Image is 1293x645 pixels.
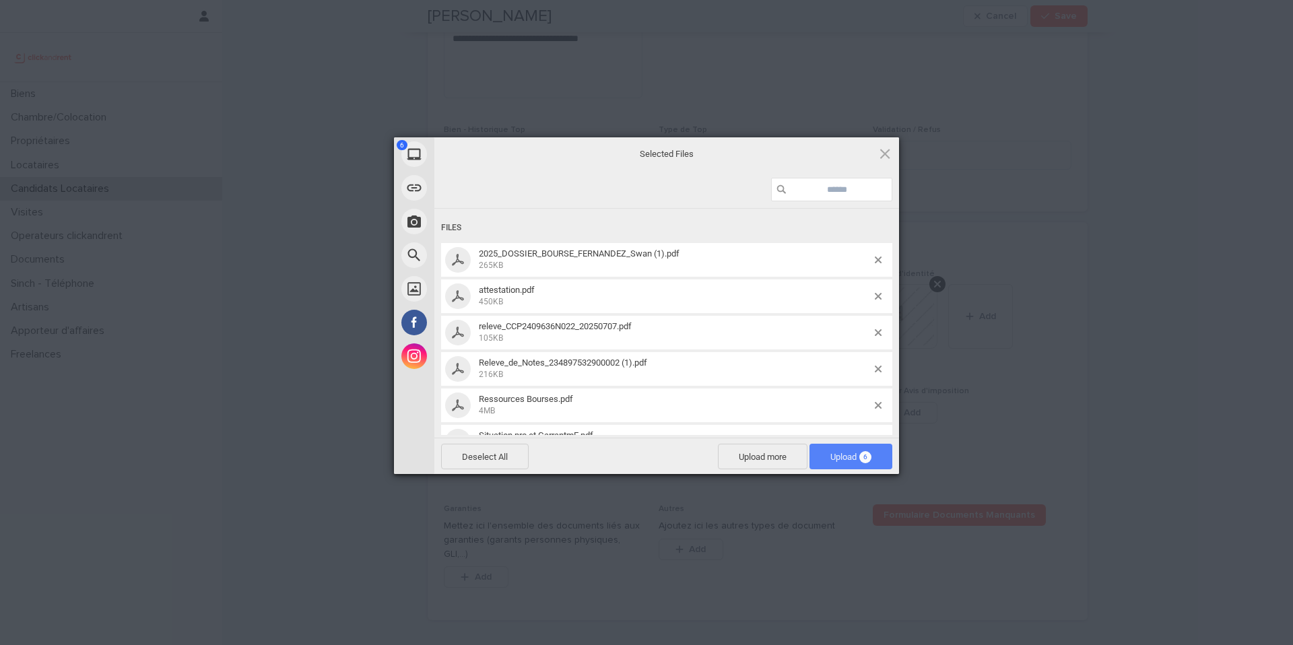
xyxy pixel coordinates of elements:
span: 2025_DOSSIER_BOURSE_FERNANDEZ_Swan (1).pdf [479,248,679,259]
span: 2025_DOSSIER_BOURSE_FERNANDEZ_Swan (1).pdf [475,248,875,271]
span: Click here or hit ESC to close picker [877,146,892,161]
span: Releve_de_Notes_234897532900002 (1).pdf [475,358,875,380]
span: Situation pro et GarrantmE.pdf [479,430,593,440]
span: Releve_de_Notes_234897532900002 (1).pdf [479,358,647,368]
div: Web Search [394,238,556,272]
span: attestation.pdf [479,285,535,295]
span: releve_CCP2409636N022_20250707.pdf [479,321,632,331]
span: Upload more [718,444,807,469]
span: 450KB [479,297,503,306]
div: My Device [394,137,556,171]
div: Instagram [394,339,556,373]
span: Upload [830,452,871,462]
span: 4MB [479,406,495,415]
span: Deselect All [441,444,529,469]
span: releve_CCP2409636N022_20250707.pdf [475,321,875,343]
span: 105KB [479,333,503,343]
span: Upload [809,444,892,469]
span: 216KB [479,370,503,379]
span: Selected Files [532,148,801,160]
div: Unsplash [394,272,556,306]
span: Ressources Bourses.pdf [479,394,573,404]
div: Take Photo [394,205,556,238]
div: Facebook [394,306,556,339]
div: Files [441,215,892,240]
span: 265KB [479,261,503,270]
span: 6 [397,140,407,150]
div: Link (URL) [394,171,556,205]
span: 6 [859,451,871,463]
span: Ressources Bourses.pdf [475,394,875,416]
span: attestation.pdf [475,285,875,307]
span: Situation pro et GarrantmE.pdf [475,430,875,452]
